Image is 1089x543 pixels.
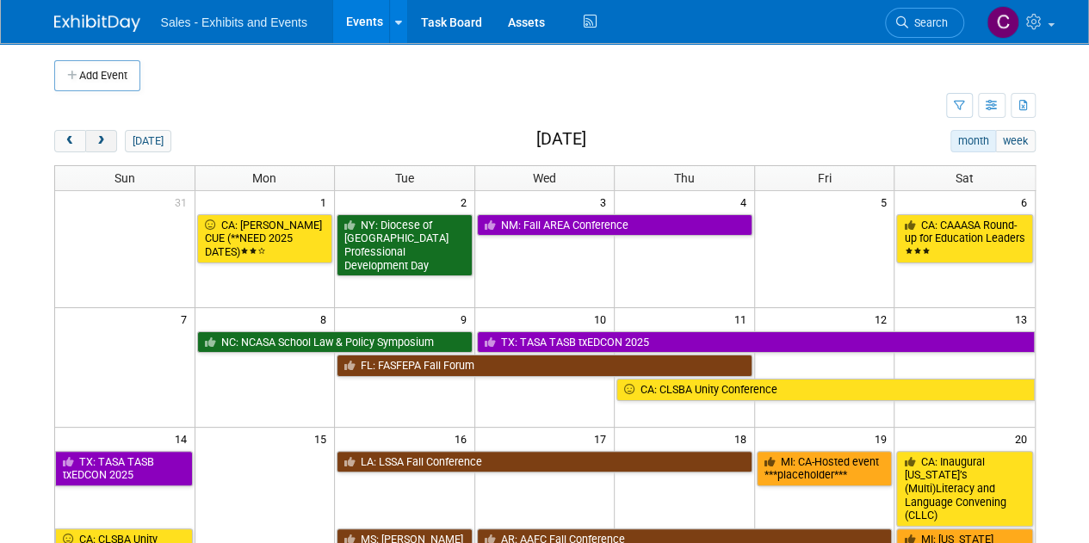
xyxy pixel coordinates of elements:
span: 14 [173,428,195,449]
span: 13 [1013,308,1035,330]
h2: [DATE] [535,130,585,149]
span: 15 [312,428,334,449]
a: NC: NCASA School Law & Policy Symposium [197,331,473,354]
span: Sales - Exhibits and Events [161,15,307,29]
a: NY: Diocese of [GEOGRAPHIC_DATA] Professional Development Day [337,214,473,277]
a: CA: Inaugural [US_STATE]’s (Multi)Literacy and Language Convening (CLLC) [896,451,1032,528]
span: 18 [733,428,754,449]
button: Add Event [54,60,140,91]
span: 10 [592,308,614,330]
span: 1 [319,191,334,213]
span: Wed [533,171,556,185]
span: Mon [252,171,276,185]
span: Search [908,16,948,29]
span: Thu [674,171,695,185]
span: 12 [872,308,894,330]
button: month [950,130,996,152]
span: Sat [956,171,974,185]
a: CA: CAAASA Round-up for Education Leaders [896,214,1032,263]
button: next [85,130,117,152]
span: 11 [733,308,754,330]
span: 3 [598,191,614,213]
a: LA: LSSA Fall Conference [337,451,752,473]
button: [DATE] [125,130,170,152]
a: TX: TASA TASB txEDCON 2025 [477,331,1035,354]
span: 17 [592,428,614,449]
a: CA: CLSBA Unity Conference [616,379,1034,401]
span: 4 [739,191,754,213]
a: MI: CA-Hosted event ***placeholder*** [757,451,893,486]
span: Fri [818,171,832,185]
span: 7 [179,308,195,330]
img: ExhibitDay [54,15,140,32]
span: 6 [1019,191,1035,213]
a: CA: [PERSON_NAME] CUE (**NEED 2025 DATES) [197,214,333,263]
a: TX: TASA TASB txEDCON 2025 [55,451,193,486]
button: week [995,130,1035,152]
span: Sun [114,171,135,185]
span: 16 [453,428,474,449]
span: 2 [459,191,474,213]
span: 9 [459,308,474,330]
span: 31 [173,191,195,213]
a: FL: FASFEPA Fall Forum [337,355,752,377]
span: 19 [872,428,894,449]
a: NM: Fall AREA Conference [477,214,752,237]
span: 5 [878,191,894,213]
span: 8 [319,308,334,330]
span: Tue [395,171,414,185]
button: prev [54,130,86,152]
img: Christine Lurz [987,6,1019,39]
a: Search [885,8,964,38]
span: 20 [1013,428,1035,449]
